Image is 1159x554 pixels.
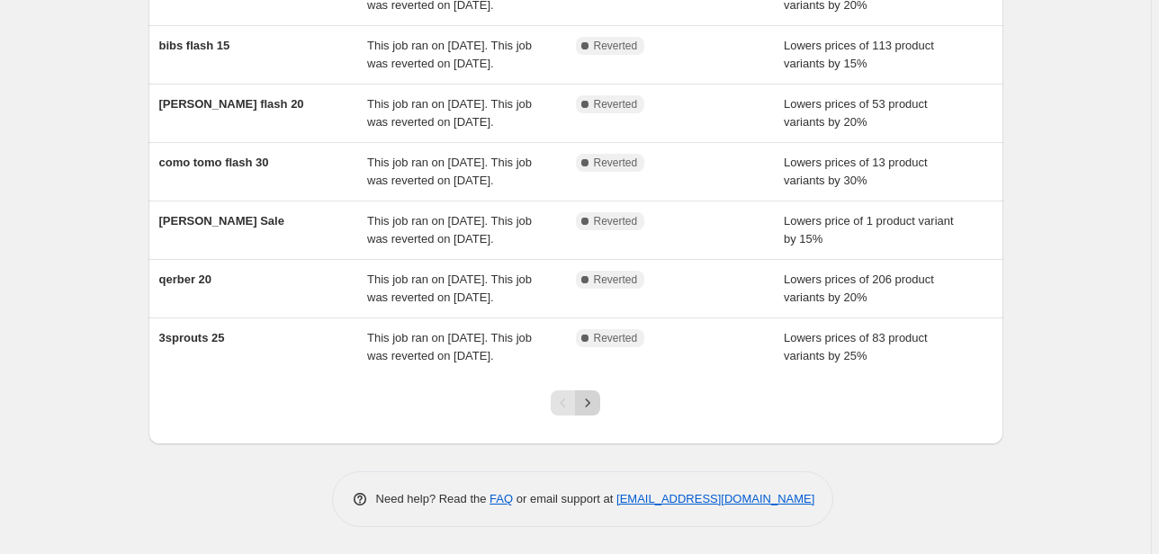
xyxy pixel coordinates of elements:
[575,390,600,415] button: Next
[159,273,212,286] span: qerber 20
[784,331,928,362] span: Lowers prices of 83 product variants by 25%
[159,331,225,344] span: 3sprouts 25
[594,39,638,53] span: Reverted
[159,97,304,111] span: [PERSON_NAME] flash 20
[594,331,638,345] span: Reverted
[367,273,532,304] span: This job ran on [DATE]. This job was reverted on [DATE].
[367,214,532,246] span: This job ran on [DATE]. This job was reverted on [DATE].
[594,97,638,112] span: Reverted
[376,492,490,505] span: Need help? Read the
[367,331,532,362] span: This job ran on [DATE]. This job was reverted on [DATE].
[784,214,954,246] span: Lowers price of 1 product variant by 15%
[367,39,532,70] span: This job ran on [DATE]. This job was reverted on [DATE].
[367,156,532,187] span: This job ran on [DATE]. This job was reverted on [DATE].
[784,156,928,187] span: Lowers prices of 13 product variants by 30%
[513,492,616,505] span: or email support at
[594,156,638,170] span: Reverted
[594,214,638,228] span: Reverted
[616,492,814,505] a: [EMAIL_ADDRESS][DOMAIN_NAME]
[159,39,230,52] span: bibs flash 15
[594,273,638,287] span: Reverted
[159,214,284,228] span: [PERSON_NAME] Sale
[551,390,600,415] nav: Pagination
[784,97,928,129] span: Lowers prices of 53 product variants by 20%
[784,273,934,304] span: Lowers prices of 206 product variants by 20%
[784,39,934,70] span: Lowers prices of 113 product variants by 15%
[159,156,269,169] span: como tomo flash 30
[367,97,532,129] span: This job ran on [DATE]. This job was reverted on [DATE].
[490,492,513,505] a: FAQ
